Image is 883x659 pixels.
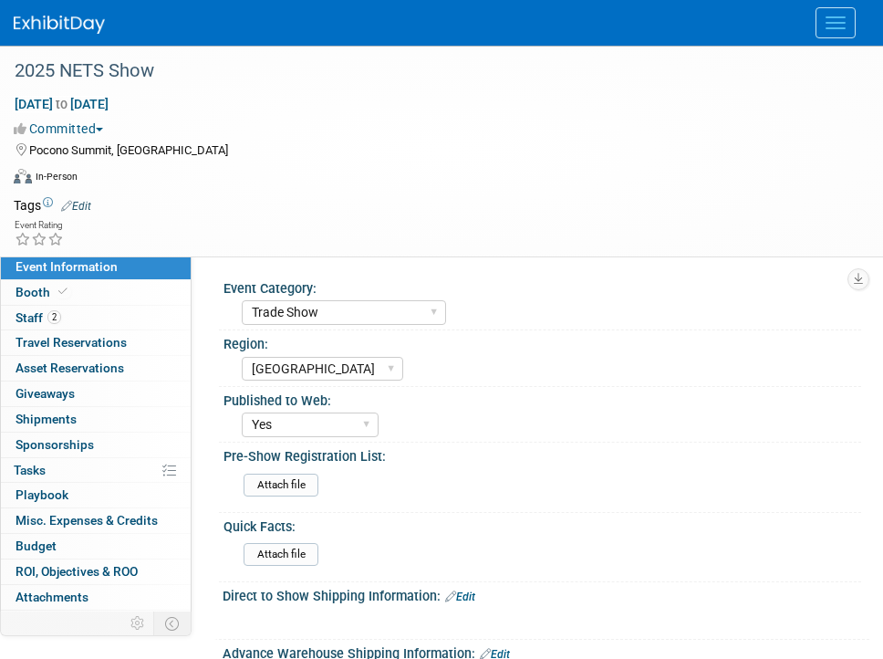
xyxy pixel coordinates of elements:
span: Attachments [16,590,88,604]
a: Edit [445,591,475,603]
td: Toggle Event Tabs [154,612,192,635]
div: Region: [223,330,861,353]
a: Attachments [1,585,191,610]
a: Giveaways [1,382,191,406]
span: Booth [16,285,71,299]
div: Event Rating [15,221,64,230]
button: Menu [815,7,856,38]
a: Staff2 [1,306,191,330]
a: Edit [61,200,91,213]
span: [DATE] [DATE] [14,96,109,112]
span: to [53,97,70,111]
span: Travel Reservations [16,335,127,350]
span: Pocono Summit, [GEOGRAPHIC_DATA] [29,143,228,157]
button: Committed [14,120,110,138]
span: 2 [47,310,61,324]
span: Asset Reservations [16,361,124,375]
span: Staff [16,310,61,325]
div: Direct to Show Shipping Information: [223,582,869,606]
a: Misc. Expenses & Credits [1,508,191,533]
span: Shipments [16,412,77,426]
i: Booth reservation complete [58,287,68,297]
a: ROI, Objectives & ROO [1,560,191,584]
span: Tasks [14,463,46,477]
div: In-Person [35,170,78,183]
span: Misc. Expenses & Credits [16,513,158,528]
img: ExhibitDay [14,16,105,34]
div: Quick Facts: [223,513,861,536]
img: Format-Inperson.png [14,169,32,183]
span: Event Information [16,259,118,274]
span: ROI, Objectives & ROO [16,564,138,579]
a: Asset Reservations [1,356,191,381]
a: Sponsorships [1,433,191,457]
a: Tasks [1,458,191,483]
td: Personalize Event Tab Strip [122,612,154,635]
td: Tags [14,196,91,214]
span: Sponsorships [16,437,94,452]
span: Playbook [16,487,68,502]
a: Playbook [1,483,191,507]
a: Shipments [1,407,191,432]
span: Budget [16,539,57,553]
div: Published to Web: [223,387,861,410]
a: Booth [1,280,191,305]
span: Giveaways [16,386,75,401]
div: Event Format [14,166,860,194]
div: Event Category: [223,275,861,298]
div: Pre-Show Registration List: [223,443,861,465]
a: Event Information [1,255,191,279]
a: Travel Reservations [1,330,191,355]
a: Budget [1,534,191,559]
div: 2025 NETS Show [8,55,847,88]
